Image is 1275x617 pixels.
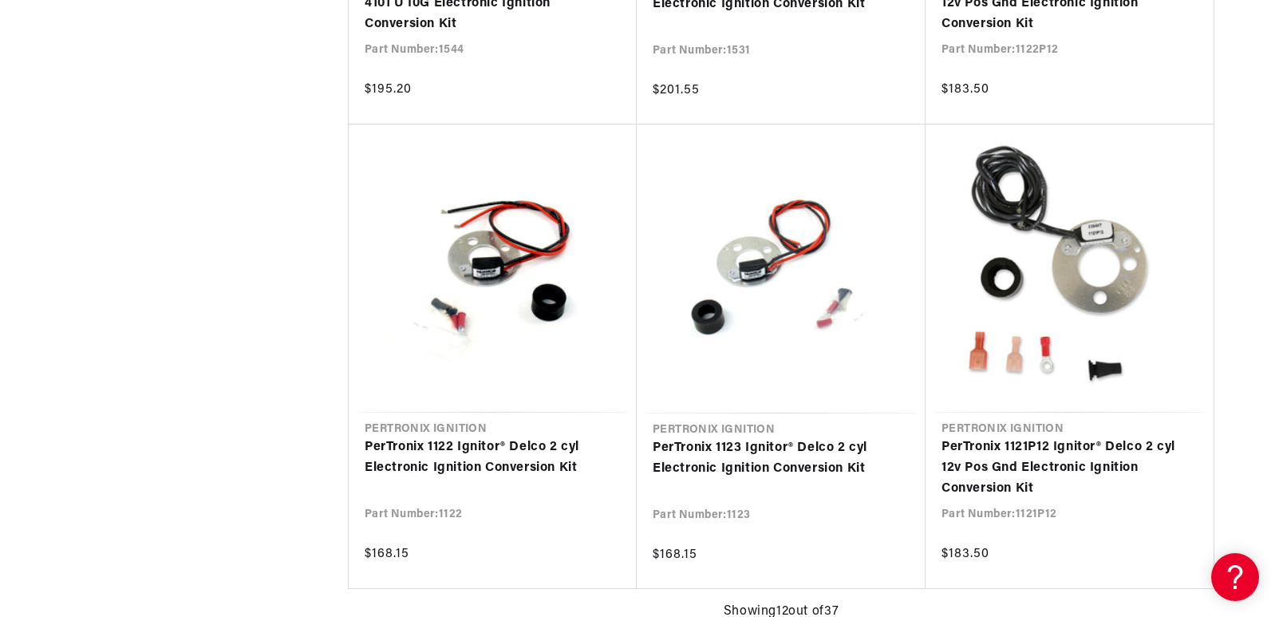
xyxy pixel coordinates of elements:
[365,437,621,478] a: PerTronix 1122 Ignitor® Delco 2 cyl Electronic Ignition Conversion Kit
[941,437,1198,499] a: PerTronix 1121P12 Ignitor® Delco 2 cyl 12v Pos Gnd Electronic Ignition Conversion Kit
[653,438,910,479] a: PerTronix 1123 Ignitor® Delco 2 cyl Electronic Ignition Conversion Kit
